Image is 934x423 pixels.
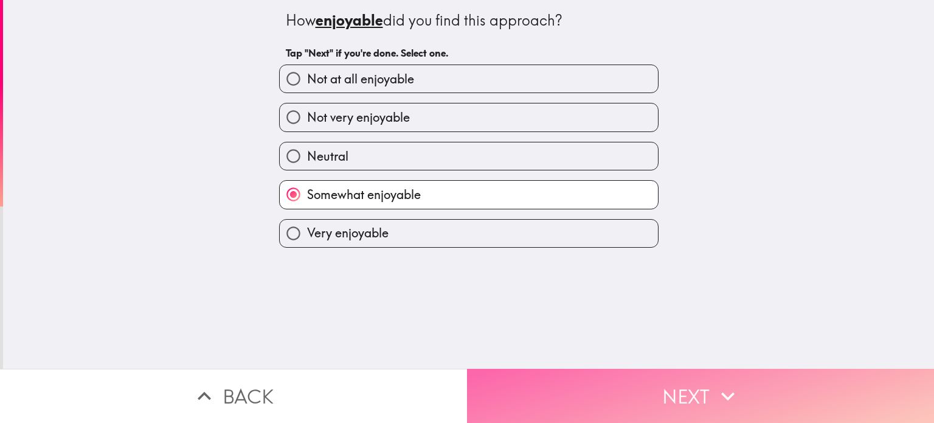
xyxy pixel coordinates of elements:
h6: Tap "Next" if you're done. Select one. [286,46,652,60]
button: Not at all enjoyable [280,65,658,93]
span: Neutral [307,148,348,165]
span: Not at all enjoyable [307,71,414,88]
button: Very enjoyable [280,220,658,247]
span: Very enjoyable [307,225,389,242]
button: Not very enjoyable [280,103,658,131]
button: Next [467,369,934,423]
button: Somewhat enjoyable [280,181,658,208]
div: How did you find this approach? [286,10,652,31]
u: enjoyable [316,11,383,29]
button: Neutral [280,142,658,170]
span: Somewhat enjoyable [307,186,421,203]
span: Not very enjoyable [307,109,410,126]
